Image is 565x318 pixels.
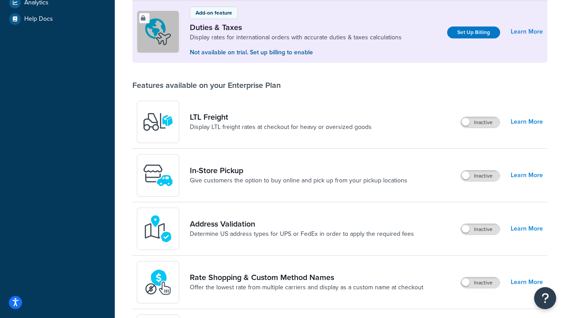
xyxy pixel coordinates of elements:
a: Learn More [511,169,543,182]
button: Open Resource Center [534,287,556,309]
img: kIG8fy0lQAAAABJRU5ErkJggg== [143,213,173,244]
a: Rate Shopping & Custom Method Names [190,273,423,282]
img: wfgcfpwTIucLEAAAAASUVORK5CYII= [143,160,173,191]
a: Duties & Taxes [190,23,402,32]
a: Learn More [511,26,543,38]
a: LTL Freight [190,112,372,122]
img: y79ZsPf0fXUFUhFXDzUgf+ktZg5F2+ohG75+v3d2s1D9TjoU8PiyCIluIjV41seZevKCRuEjTPPOKHJsQcmKCXGdfprl3L4q7... [143,106,173,137]
a: In-Store Pickup [190,166,407,175]
a: Offer the lowest rate from multiple carriers and display as a custom name at checkout [190,283,423,292]
a: Give customers the option to buy online and pick up from your pickup locations [190,176,407,185]
a: Learn More [511,276,543,288]
a: Display LTL freight rates at checkout for heavy or oversized goods [190,123,372,132]
label: Inactive [461,224,500,235]
a: Learn More [511,223,543,235]
p: Not available on trial. Set up billing to enable [190,48,402,57]
span: Help Docs [24,15,53,23]
div: Features available on your Enterprise Plan [132,80,281,90]
a: Display rates for international orders with accurate duties & taxes calculations [190,33,402,42]
a: Help Docs [7,11,108,27]
label: Inactive [461,117,500,128]
a: Address Validation [190,219,414,229]
a: Learn More [511,116,543,128]
a: Set Up Billing [447,26,500,38]
label: Inactive [461,170,500,181]
label: Inactive [461,277,500,288]
a: Determine US address types for UPS or FedEx in order to apply the required fees [190,230,414,238]
img: icon-duo-feat-rate-shopping-ecdd8bed.png [143,267,173,298]
p: Add-on feature [196,9,232,17]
